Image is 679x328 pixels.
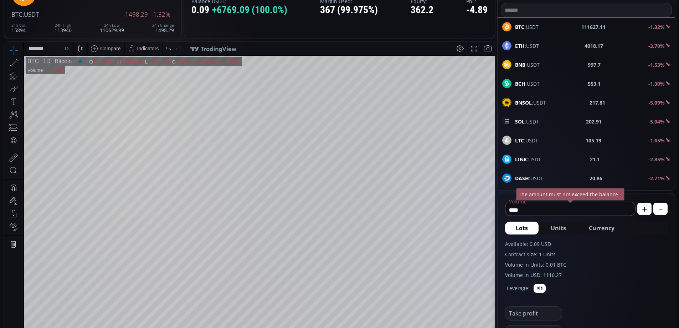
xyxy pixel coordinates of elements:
div: H [113,17,117,23]
div: 1m [58,313,65,319]
div: The amount must not exceed the balance [516,188,624,201]
label: Volume in Units: 0.01 BTC [505,261,668,268]
span: :USDT [515,61,540,69]
b: BNSOL [515,99,532,106]
div: C [168,17,171,23]
span: :USDT [515,99,546,106]
b: LINK [515,156,527,163]
b: -3.70% [648,42,665,49]
b: -1.30% [648,80,665,87]
span: :USDT [22,10,39,19]
div: Toggle Percentage [453,309,463,323]
div: 11.982K [41,26,58,31]
button: + [637,203,652,215]
span: Units [551,224,566,232]
label: Volume in USD: 1116.27 [505,271,668,279]
div: 5d [70,313,76,319]
div: auto [477,313,487,319]
button: ✕1 [534,284,546,293]
div: 24h Low [100,23,124,27]
div: 110629.99 [144,17,165,23]
b: 202.91 [586,118,602,125]
div: −1679.89 (−1.48%) [195,17,235,23]
b: 105.19 [586,137,601,144]
b: BCH [515,80,525,87]
button: Lots [505,222,539,234]
div: log [465,313,472,319]
div: 111627.11 [171,17,193,23]
b: -2.71% [648,175,665,182]
b: 4018.17 [585,42,603,50]
div: 113307.01 [89,17,111,23]
div: Indicators [133,4,155,10]
div: 110629.99 [100,23,124,33]
span: :USDT [515,80,540,87]
b: -5.09% [648,99,665,106]
span: :USDT [515,42,539,50]
div: Toggle Log Scale [463,309,474,323]
div: 1d [81,313,86,319]
div: Go to [96,309,107,323]
div: D [61,4,64,10]
div: 0.09 [191,5,287,16]
div: 113510.23 [117,17,138,23]
b: -1.65% [648,137,665,144]
b: 21.1 [590,156,600,163]
div: 113940 [55,23,72,33]
div: 24h Vol. [11,23,26,27]
div: L [141,17,144,23]
div: BTC [23,16,35,23]
div: 367 (99.975%) [320,5,378,16]
b: -1.53% [648,61,665,68]
div: 5y [26,313,31,319]
div: 3m [46,313,53,319]
div: Bitcoin [46,16,67,23]
div:  [6,95,12,102]
div: Toggle Auto Scale [474,309,489,323]
button: - [653,203,668,215]
b: -2.85% [648,156,665,163]
span: 14:26:50 (UTC) [409,313,443,319]
div: 1y [36,313,41,319]
div: Hide Drawings Toolbar [16,292,20,302]
div: -1498.29 [152,23,174,33]
button: 14:26:50 (UTC) [407,309,446,323]
div: 362.2 [411,5,433,16]
b: BNB [515,61,525,68]
b: -5.04% [648,118,665,125]
div: Volume [23,26,38,31]
label: Available: 0.09 USD [505,240,668,248]
div: O [85,17,89,23]
b: DASH [515,175,529,182]
span: BTC [11,10,22,19]
span: :USDT [515,175,543,182]
b: 217.81 [590,99,605,106]
button: Units [540,222,577,234]
div: 24h Change [152,23,174,27]
div: Market open [73,16,79,23]
div: 15894 [11,23,26,33]
div: 1D [35,16,46,23]
span: Lots [516,224,528,232]
span: :USDT [515,137,538,144]
div: 24h High [55,23,72,27]
label: Leverage: [507,284,530,292]
b: 997.7 [588,61,601,69]
b: ETH [515,42,525,49]
label: Contract size: 1 Units [505,251,668,258]
span: -1498.29 [123,11,148,18]
span: Currency [589,224,614,232]
span: :USDT [515,156,541,163]
b: 20.86 [590,175,602,182]
span: -1.32% [151,11,170,18]
div: Compare [96,4,117,10]
span: :USDT [515,118,539,125]
b: LTC [515,137,524,144]
b: SOL [515,118,525,125]
button: Currency [578,222,625,234]
b: 553.1 [588,80,601,87]
span: +6769.09 (100.0%) [212,5,287,16]
div: -4.89 [466,5,488,16]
